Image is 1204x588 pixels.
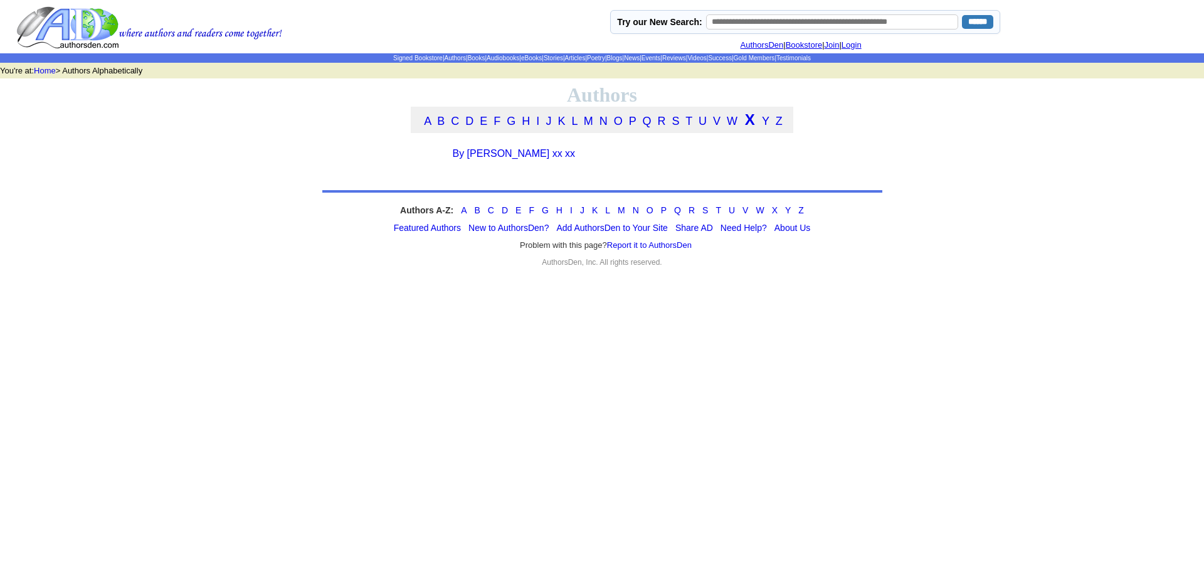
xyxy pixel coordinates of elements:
[785,205,791,215] a: Y
[699,115,707,127] a: U
[592,205,598,215] a: K
[607,55,623,61] a: Blogs
[480,115,487,127] a: E
[587,55,605,61] a: Poetry
[798,205,804,215] a: Z
[570,205,573,215] a: I
[557,115,565,127] a: K
[453,148,576,159] a: By [PERSON_NAME] xx xx
[618,205,625,215] a: M
[468,223,549,233] a: New to AuthorsDen?
[741,40,871,50] font: | | |
[494,115,500,127] a: F
[672,115,680,127] a: S
[689,205,695,215] a: R
[825,40,840,50] a: Join
[453,159,456,163] img: shim.gif
[400,205,453,215] strong: Authors A-Z:
[571,115,577,127] a: L
[487,55,519,61] a: Audiobooks
[529,205,534,215] a: F
[468,55,485,61] a: Books
[565,55,586,61] a: Articles
[633,205,639,215] a: N
[647,205,653,215] a: O
[322,258,882,267] div: AuthorsDen, Inc. All rights reserved.
[614,115,623,127] a: O
[658,115,666,127] a: R
[774,223,811,233] a: About Us
[629,115,636,127] a: P
[536,115,539,127] a: I
[687,55,706,61] a: Videos
[599,115,608,127] a: N
[708,55,732,61] a: Success
[502,205,508,215] a: D
[488,205,494,215] a: C
[542,205,549,215] a: G
[34,66,56,75] a: Home
[394,223,461,233] a: Featured Authors
[546,115,551,127] a: J
[605,205,610,215] a: L
[556,205,562,215] a: H
[762,115,769,127] a: Y
[685,115,692,127] a: T
[674,205,681,215] a: Q
[756,205,764,215] a: W
[661,205,667,215] a: P
[713,115,721,127] a: V
[734,55,775,61] a: Gold Members
[393,55,811,61] span: | | | | | | | | | | | | | | |
[424,115,431,127] a: A
[580,205,584,215] a: J
[520,240,692,250] font: Problem with this page?
[451,115,459,127] a: C
[741,40,784,50] a: AuthorsDen
[521,55,542,61] a: eBooks
[675,223,713,233] a: Share AD
[776,115,783,127] a: Z
[776,55,811,61] a: Testimonials
[702,205,708,215] a: S
[786,40,823,50] a: Bookstore
[461,205,467,215] a: A
[507,115,515,127] a: G
[729,205,735,215] a: U
[465,115,473,127] a: D
[642,55,661,61] a: Events
[624,55,640,61] a: News
[522,115,530,127] a: H
[556,223,667,233] a: Add AuthorsDen to Your Site
[544,55,563,61] a: Stories
[742,205,748,215] a: V
[567,83,637,106] font: Authors
[745,111,755,128] a: X
[515,205,521,215] a: E
[721,223,767,233] a: Need Help?
[584,115,593,127] a: M
[474,205,480,215] a: B
[842,40,862,50] a: Login
[607,240,692,250] a: Report it to AuthorsDen
[662,55,686,61] a: Reviews
[643,115,652,127] a: Q
[445,55,466,61] a: Authors
[772,205,778,215] a: X
[16,6,282,50] img: logo.gif
[716,205,721,215] a: T
[727,115,737,127] a: W
[437,115,445,127] a: B
[617,17,702,27] label: Try our New Search:
[393,55,443,61] a: Signed Bookstore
